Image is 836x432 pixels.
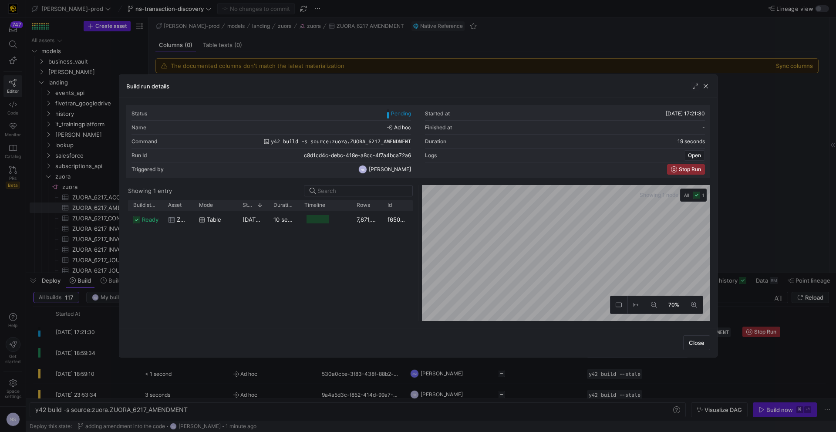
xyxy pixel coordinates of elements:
div: Started at [425,111,450,117]
span: Open [688,152,701,159]
span: Id [388,202,392,208]
span: All [684,192,689,199]
span: ready [142,211,158,228]
div: Triggered by [131,166,164,172]
span: Duration [273,202,294,208]
span: Asset [168,202,182,208]
span: Started at [243,202,253,208]
span: Table [207,211,221,228]
button: Close [683,335,710,350]
span: [DATE] 17:21:30 [666,110,705,117]
input: Search [317,187,407,194]
span: ZUORA_6217_AMENDMENT [177,211,189,228]
button: Open [684,150,705,161]
span: y42 build -s source:zuora.ZUORA_6217_AMENDMENT [271,138,411,145]
y42-duration: 10 seconds [273,216,304,223]
div: Showing 1 entry [128,187,172,194]
span: 70% [667,300,681,310]
span: Rows [357,202,370,208]
div: f6505f3f-f2db-459c-82b6-94d4e5750e51 [382,211,413,228]
span: Showing 1 node [640,192,680,198]
div: NS [358,165,367,174]
y42-duration: 19 seconds [678,138,705,145]
span: Close [689,339,705,346]
div: Logs [425,152,437,159]
div: Command [131,138,158,145]
span: 1 [702,192,705,198]
span: Mode [199,202,213,208]
span: Pending [391,111,411,117]
span: - [702,124,705,131]
button: Stop Run [667,164,705,175]
div: Status [131,111,147,117]
div: 7,871,630 [351,211,382,228]
div: Name [131,125,146,131]
span: [PERSON_NAME] [369,166,411,172]
span: Timeline [304,202,325,208]
div: Duration [425,138,446,145]
h3: Build run details [126,83,169,90]
div: Run Id [131,152,147,159]
span: c8d1cd4c-debc-418e-a8cc-4f7a4bca72a6 [304,152,411,159]
span: Stop Run [679,166,701,172]
span: [DATE] 17:21:32 [243,216,285,223]
span: Build status [133,202,158,208]
button: 70% [663,296,685,314]
div: Finished at [425,125,452,131]
span: Ad hoc [387,125,411,131]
